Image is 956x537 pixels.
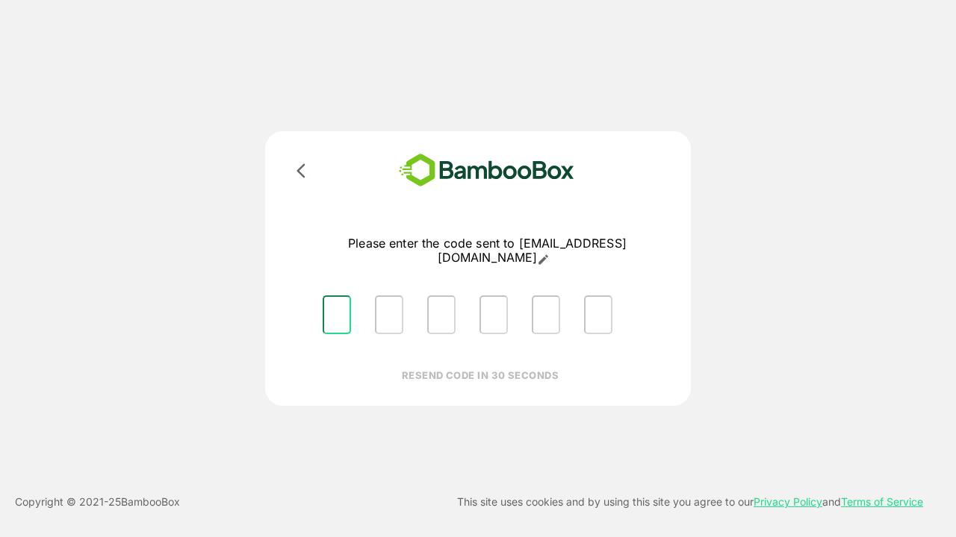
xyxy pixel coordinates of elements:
input: Please enter OTP character 6 [584,295,612,334]
input: Please enter OTP character 3 [427,295,456,334]
input: Please enter OTP character 5 [532,295,560,334]
p: This site uses cookies and by using this site you agree to our and [457,493,923,511]
img: bamboobox [377,149,596,192]
p: Copyright © 2021- 25 BambooBox [15,493,180,511]
p: Please enter the code sent to [EMAIL_ADDRESS][DOMAIN_NAME] [311,236,664,266]
a: Privacy Policy [754,495,822,508]
input: Please enter OTP character 1 [323,295,351,334]
input: Please enter OTP character 4 [479,295,508,334]
a: Terms of Service [841,495,923,508]
input: Please enter OTP character 2 [375,295,403,334]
